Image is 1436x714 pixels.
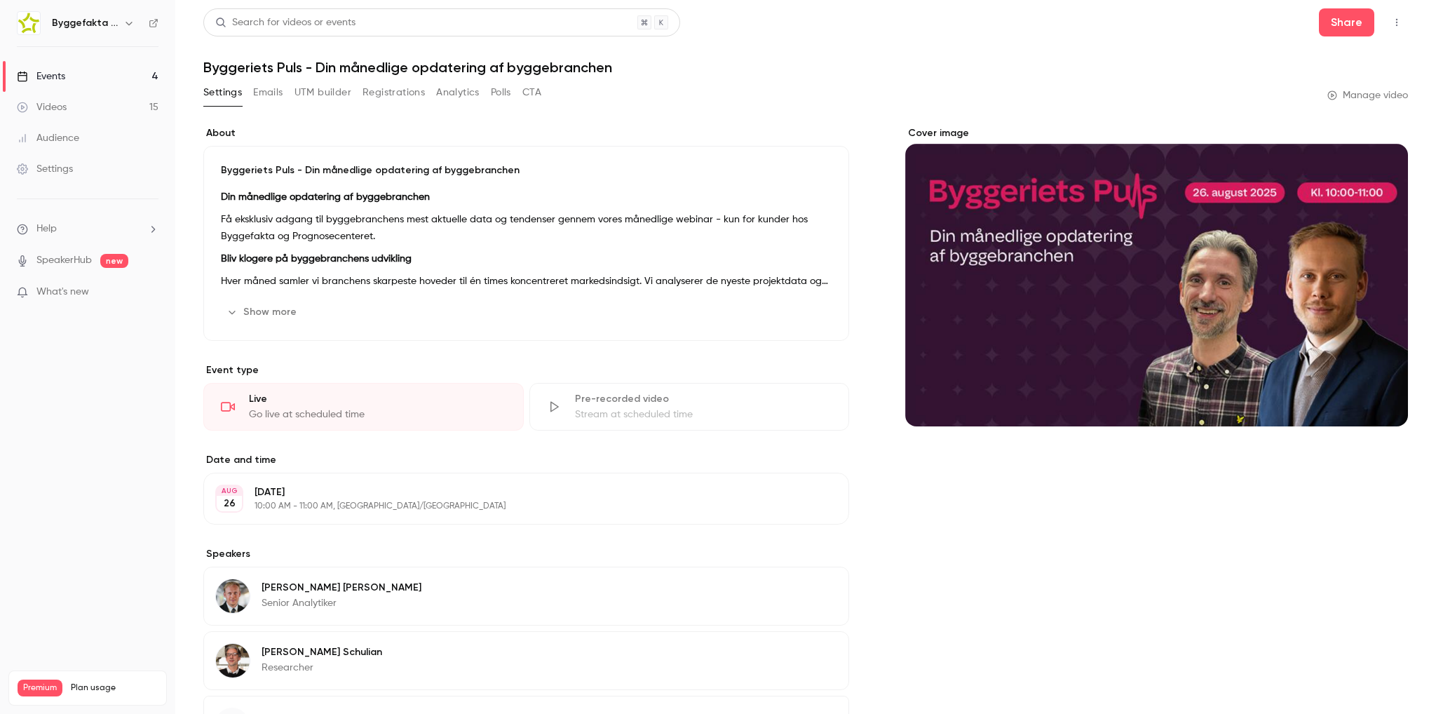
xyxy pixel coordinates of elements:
[36,253,92,268] a: SpeakerHub
[216,644,250,678] img: Rasmus Schulian
[294,81,351,104] button: UTM builder
[100,254,128,268] span: new
[203,631,849,690] div: Rasmus Schulian[PERSON_NAME] SchulianResearcher
[529,383,850,431] div: Pre-recorded videoStream at scheduled time
[221,273,832,290] p: Hver måned samler vi branchens skarpeste hoveder til én times koncentreret markedsindsigt. Vi ana...
[18,12,40,34] img: Byggefakta | Powered by Hubexo
[249,407,506,422] div: Go live at scheduled time
[1319,8,1374,36] button: Share
[203,363,849,377] p: Event type
[203,126,849,140] label: About
[18,680,62,696] span: Premium
[142,286,158,299] iframe: Noticeable Trigger
[36,222,57,236] span: Help
[71,682,158,694] span: Plan usage
[221,254,412,264] strong: Bliv klogere på byggebranchens udvikling
[262,645,382,659] p: [PERSON_NAME] Schulian
[221,301,305,323] button: Show more
[17,162,73,176] div: Settings
[905,126,1408,140] label: Cover image
[203,453,849,467] label: Date and time
[17,131,79,145] div: Audience
[253,81,283,104] button: Emails
[221,163,832,177] p: Byggeriets Puls - Din månedlige opdatering af byggebranchen
[262,661,382,675] p: Researcher
[17,100,67,114] div: Videos
[255,501,775,512] p: 10:00 AM - 11:00 AM, [GEOGRAPHIC_DATA]/[GEOGRAPHIC_DATA]
[203,81,242,104] button: Settings
[249,392,506,406] div: Live
[203,383,524,431] div: LiveGo live at scheduled time
[203,567,849,626] div: Lasse Lundqvist[PERSON_NAME] [PERSON_NAME]Senior Analytiker
[522,81,541,104] button: CTA
[491,81,511,104] button: Polls
[262,596,421,610] p: Senior Analytiker
[221,192,430,202] strong: Din månedlige opdatering af byggebranchen
[436,81,480,104] button: Analytics
[224,497,236,511] p: 26
[262,581,421,595] p: [PERSON_NAME] [PERSON_NAME]
[1327,88,1408,102] a: Manage video
[203,547,849,561] label: Speakers
[363,81,425,104] button: Registrations
[255,485,775,499] p: [DATE]
[215,15,355,30] div: Search for videos or events
[52,16,118,30] h6: Byggefakta | Powered by Hubexo
[575,392,832,406] div: Pre-recorded video
[217,486,242,496] div: AUG
[17,69,65,83] div: Events
[36,285,89,299] span: What's new
[203,59,1408,76] h1: Byggeriets Puls - Din månedlige opdatering af byggebranchen
[17,222,158,236] li: help-dropdown-opener
[905,126,1408,426] section: Cover image
[221,211,832,245] p: Få eksklusiv adgang til byggebranchens mest aktuelle data og tendenser gennem vores månedlige web...
[216,579,250,613] img: Lasse Lundqvist
[575,407,832,422] div: Stream at scheduled time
